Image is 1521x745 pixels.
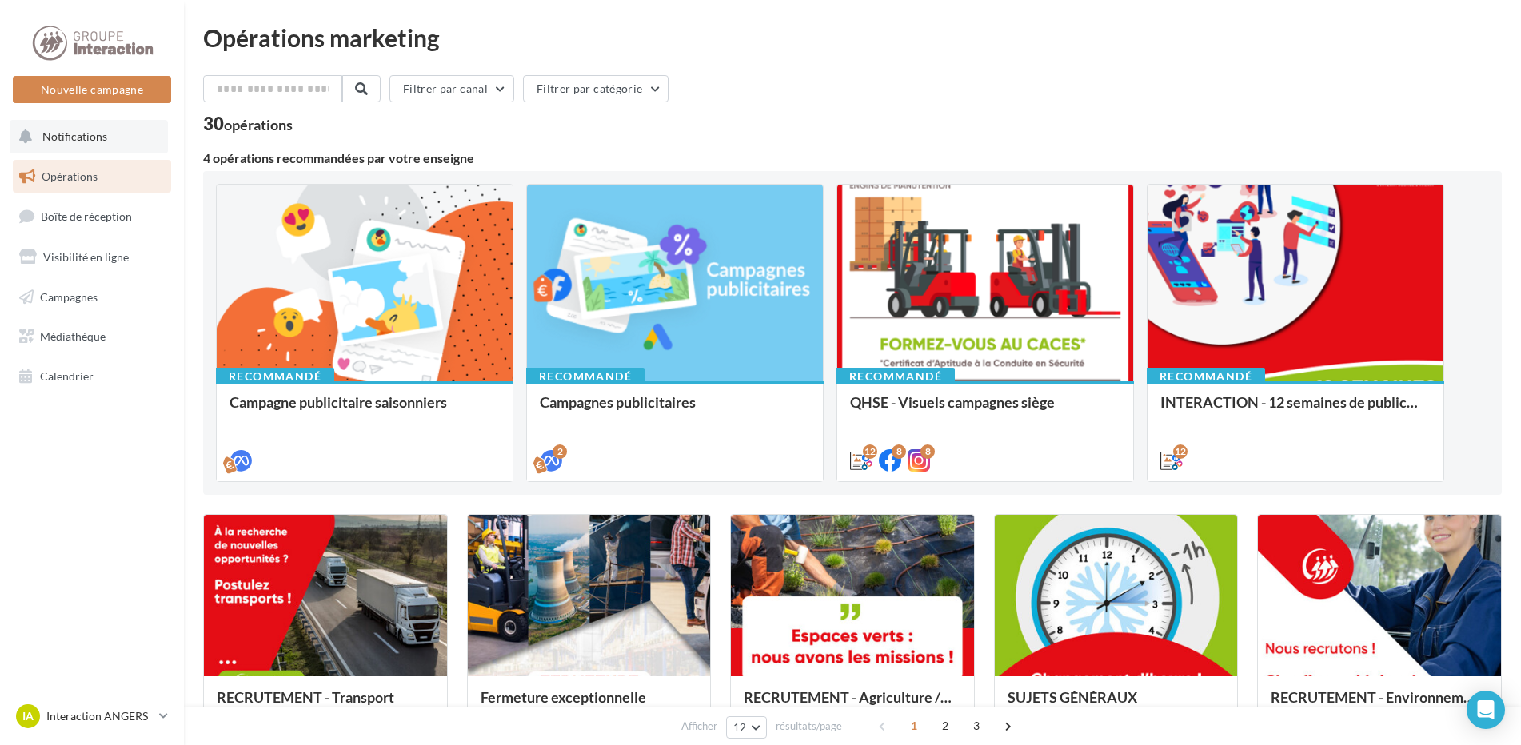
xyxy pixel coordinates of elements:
button: Nouvelle campagne [13,76,171,103]
span: Campagnes [40,289,98,303]
div: Recommandé [1147,368,1265,385]
span: 3 [964,713,989,739]
a: Médiathèque [10,320,174,353]
button: 12 [726,716,767,739]
span: IA [22,708,34,724]
div: 8 [892,444,906,459]
div: RECRUTEMENT - Agriculture / Espaces verts [744,689,961,721]
button: Filtrer par canal [389,75,514,102]
span: 2 [932,713,958,739]
div: Recommandé [526,368,645,385]
div: INTERACTION - 12 semaines de publication [1160,394,1431,426]
div: 2 [553,444,567,459]
div: SUJETS GÉNÉRAUX [1008,689,1225,721]
p: Interaction ANGERS [46,708,153,724]
button: Notifications [10,120,168,153]
span: Calendrier [40,369,94,383]
div: RECRUTEMENT - Environnement [1271,689,1488,721]
span: Médiathèque [40,329,106,343]
div: 30 [203,115,293,133]
div: Fermeture exceptionnelle [481,689,698,721]
a: Opérations [10,160,174,193]
a: IA Interaction ANGERS [13,701,171,731]
span: résultats/page [776,719,842,734]
span: 1 [901,713,927,739]
div: 12 [1173,444,1188,459]
span: Afficher [681,719,717,734]
div: Campagnes publicitaires [540,394,810,426]
div: Campagne publicitaire saisonniers [230,394,500,426]
div: 8 [920,444,935,459]
div: 4 opérations recommandées par votre enseigne [203,152,1502,165]
span: Notifications [42,129,107,143]
a: Campagnes [10,281,174,314]
span: 12 [733,721,747,734]
div: Recommandé [216,368,334,385]
span: Boîte de réception [41,209,132,223]
a: Boîte de réception [10,199,174,233]
div: 12 [863,444,877,459]
button: Filtrer par catégorie [523,75,669,102]
div: Opérations marketing [203,26,1502,50]
a: Visibilité en ligne [10,241,174,274]
div: Recommandé [836,368,955,385]
span: Opérations [42,169,98,183]
a: Calendrier [10,360,174,393]
div: opérations [224,118,293,132]
div: RECRUTEMENT - Transport [217,689,434,721]
div: QHSE - Visuels campagnes siège [850,394,1120,426]
div: Open Intercom Messenger [1467,691,1505,729]
span: Visibilité en ligne [43,250,129,264]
